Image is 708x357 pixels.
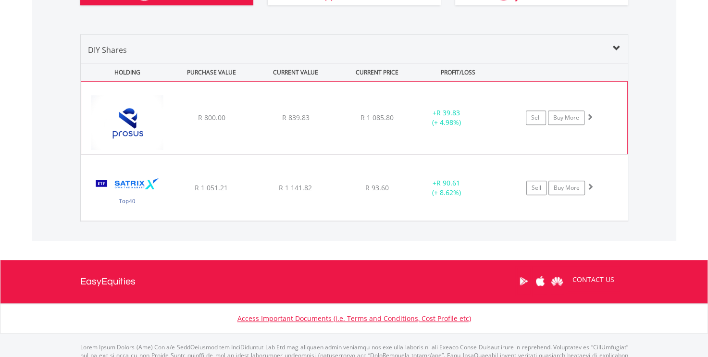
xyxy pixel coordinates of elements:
img: EQU.ZA.PRX.png [86,94,169,151]
a: Buy More [548,181,585,195]
a: Google Play [515,266,532,296]
span: R 93.60 [365,183,389,192]
span: R 1 085.80 [360,113,394,122]
span: R 1 051.21 [195,183,228,192]
img: EQU.ZA.STX40.png [86,167,168,218]
a: Sell [526,181,547,195]
div: + (+ 4.98%) [410,108,482,127]
span: R 800.00 [198,113,225,122]
div: HOLDING [81,63,169,81]
div: + (+ 8.62%) [410,178,483,197]
a: Buy More [548,111,584,125]
div: PROFIT/LOSS [417,63,499,81]
div: PURCHASE VALUE [171,63,253,81]
a: CONTACT US [566,266,621,293]
a: Apple [532,266,549,296]
span: R 39.83 [436,108,460,117]
a: EasyEquities [80,260,136,303]
span: R 839.83 [282,113,309,122]
span: R 1 141.82 [279,183,312,192]
a: Access Important Documents (i.e. Terms and Conditions, Cost Profile etc) [237,314,471,323]
a: Sell [526,111,546,125]
span: DIY Shares [88,45,127,55]
span: R 90.61 [436,178,460,187]
div: CURRENT PRICE [338,63,415,81]
div: CURRENT VALUE [255,63,337,81]
a: Huawei [549,266,566,296]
